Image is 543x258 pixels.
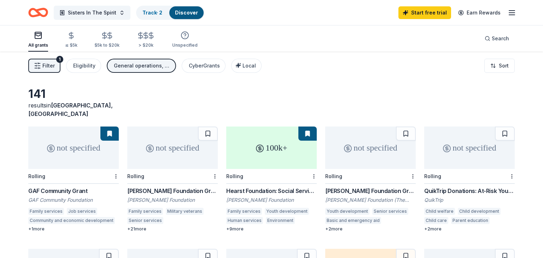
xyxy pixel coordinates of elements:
[28,173,45,179] div: Rolling
[127,226,218,232] div: + 21 more
[454,6,505,19] a: Earn Rewards
[28,42,48,48] div: All grants
[424,226,515,232] div: + 2 more
[136,42,155,48] div: > $20k
[28,208,64,215] div: Family services
[65,29,77,52] button: ≤ $5k
[451,217,490,224] div: Parent education
[28,226,119,232] div: + 1 more
[325,127,416,169] div: not specified
[226,217,263,224] div: Human services
[424,217,448,224] div: Child care
[189,61,220,70] div: CyberGrants
[107,59,176,73] button: General operations, Capital
[136,6,204,20] button: Track· 2Discover
[266,217,295,224] div: Environment
[325,208,369,215] div: Youth development
[325,217,381,224] div: Basic and emergency aid
[28,102,113,117] span: in
[127,127,218,169] div: not specified
[28,102,113,117] span: [GEOGRAPHIC_DATA], [GEOGRAPHIC_DATA]
[166,208,204,215] div: Military veterans
[424,173,441,179] div: Rolling
[424,197,515,204] div: QuikTrip
[499,61,509,70] span: Sort
[127,187,218,195] div: [PERSON_NAME] Foundation Grants
[424,187,515,195] div: QuikTrip Donations: At-Risk Youth and Early Childhood Education
[28,127,119,169] div: not specified
[484,59,515,73] button: Sort
[127,217,163,224] div: Senior services
[182,59,226,73] button: CyberGrants
[28,101,119,118] div: results
[226,173,243,179] div: Rolling
[28,127,119,232] a: not specifiedRollingGAF Community GrantGAF Community FoundationFamily servicesJob servicesCommuni...
[54,6,130,20] button: Sisters In The Spirit
[175,10,198,16] a: Discover
[114,61,170,70] div: General operations, Capital
[226,208,262,215] div: Family services
[127,127,218,232] a: not specifiedRolling[PERSON_NAME] Foundation Grants[PERSON_NAME] FoundationFamily servicesMilitar...
[424,127,515,232] a: not specifiedRollingQuikTrip Donations: At-Risk Youth and Early Childhood EducationQuikTripChild ...
[172,42,198,48] div: Unspecified
[28,187,119,195] div: GAF Community Grant
[458,208,501,215] div: Child development
[56,56,63,63] div: 1
[142,10,162,16] a: Track· 2
[479,31,515,46] button: Search
[28,87,119,101] div: 141
[94,42,119,48] div: $5k to $20k
[325,187,416,195] div: [PERSON_NAME] Foundation Grant
[127,173,144,179] div: Rolling
[172,28,198,52] button: Unspecified
[325,226,416,232] div: + 2 more
[28,217,115,224] div: Community and economic development
[28,28,48,52] button: All grants
[265,208,309,215] div: Youth development
[231,59,262,73] button: Local
[226,187,317,195] div: Hearst Foundation: Social Service Grant
[73,61,95,70] div: Eligibility
[94,29,119,52] button: $5k to $20k
[136,29,155,52] button: > $20k
[243,63,256,69] span: Local
[325,173,342,179] div: Rolling
[66,59,101,73] button: Eligibility
[492,34,509,43] span: Search
[398,6,451,19] a: Start free trial
[424,208,455,215] div: Child welfare
[127,208,163,215] div: Family services
[28,59,60,73] button: Filter1
[68,8,116,17] span: Sisters In The Spirit
[226,197,317,204] div: [PERSON_NAME] Foundation
[28,4,48,21] a: Home
[226,127,317,169] div: 100k+
[372,208,408,215] div: Senior services
[226,127,317,232] a: 100k+RollingHearst Foundation: Social Service Grant[PERSON_NAME] FoundationFamily servicesYouth d...
[226,226,317,232] div: + 9 more
[42,61,55,70] span: Filter
[424,127,515,169] div: not specified
[127,197,218,204] div: [PERSON_NAME] Foundation
[325,197,416,204] div: [PERSON_NAME] Foundation (The [PERSON_NAME] Foundation)
[65,42,77,48] div: ≤ $5k
[67,208,97,215] div: Job services
[28,197,119,204] div: GAF Community Foundation
[325,127,416,232] a: not specifiedRolling[PERSON_NAME] Foundation Grant[PERSON_NAME] Foundation (The [PERSON_NAME] Fou...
